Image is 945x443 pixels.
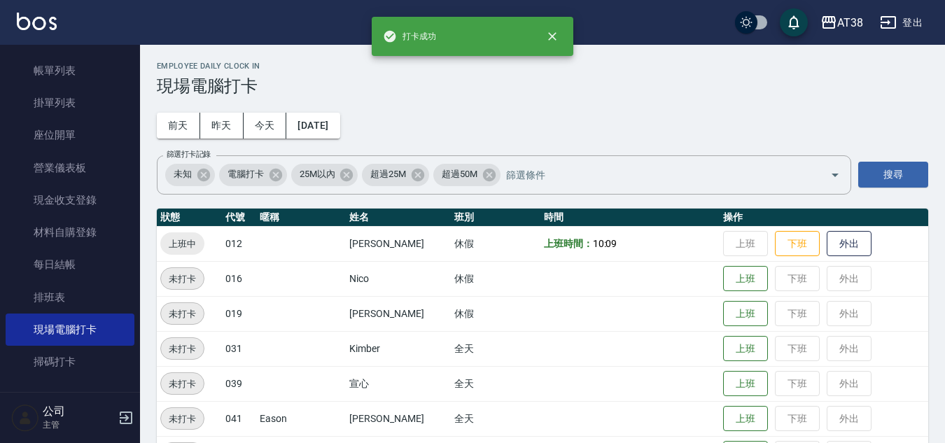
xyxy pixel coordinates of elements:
[161,412,204,426] span: 未打卡
[858,162,928,188] button: 搜尋
[346,401,450,436] td: [PERSON_NAME]
[222,209,256,227] th: 代號
[6,119,134,151] a: 座位開單
[544,238,593,249] b: 上班時間：
[383,29,436,43] span: 打卡成功
[451,226,540,261] td: 休假
[815,8,869,37] button: AT38
[346,331,450,366] td: Kimber
[723,371,768,397] button: 上班
[161,342,204,356] span: 未打卡
[219,167,272,181] span: 電腦打卡
[244,113,287,139] button: 今天
[222,366,256,401] td: 039
[6,314,134,346] a: 現場電腦打卡
[723,301,768,327] button: 上班
[874,10,928,36] button: 登出
[222,401,256,436] td: 041
[6,384,134,420] button: 預約管理
[723,336,768,362] button: 上班
[6,152,134,184] a: 營業儀表板
[222,331,256,366] td: 031
[43,405,114,419] h5: 公司
[6,346,134,378] a: 掃碼打卡
[157,76,928,96] h3: 現場電腦打卡
[451,331,540,366] td: 全天
[780,8,808,36] button: save
[451,296,540,331] td: 休假
[362,167,414,181] span: 超過25M
[6,281,134,314] a: 排班表
[433,167,486,181] span: 超過50M
[43,419,114,431] p: 主管
[6,55,134,87] a: 帳單列表
[6,87,134,119] a: 掛單列表
[451,366,540,401] td: 全天
[219,164,287,186] div: 電腦打卡
[6,216,134,248] a: 材料自購登錄
[593,238,617,249] span: 10:09
[723,266,768,292] button: 上班
[824,164,846,186] button: Open
[165,164,215,186] div: 未知
[256,401,346,436] td: Eason
[161,307,204,321] span: 未打卡
[222,261,256,296] td: 016
[286,113,339,139] button: [DATE]
[537,21,568,52] button: close
[720,209,928,227] th: 操作
[167,149,211,160] label: 篩選打卡記錄
[200,113,244,139] button: 昨天
[161,272,204,286] span: 未打卡
[433,164,500,186] div: 超過50M
[6,184,134,216] a: 現金收支登錄
[161,377,204,391] span: 未打卡
[346,296,450,331] td: [PERSON_NAME]
[346,261,450,296] td: Nico
[827,231,871,257] button: 外出
[503,162,806,187] input: 篩選條件
[11,404,39,432] img: Person
[160,237,204,251] span: 上班中
[540,209,720,227] th: 時間
[346,209,450,227] th: 姓名
[6,248,134,281] a: 每日結帳
[775,231,820,257] button: 下班
[346,226,450,261] td: [PERSON_NAME]
[222,296,256,331] td: 019
[451,261,540,296] td: 休假
[222,226,256,261] td: 012
[837,14,863,31] div: AT38
[451,209,540,227] th: 班別
[157,209,222,227] th: 狀態
[256,209,346,227] th: 暱稱
[157,62,928,71] h2: Employee Daily Clock In
[291,164,358,186] div: 25M以內
[291,167,344,181] span: 25M以內
[157,113,200,139] button: 前天
[165,167,200,181] span: 未知
[362,164,429,186] div: 超過25M
[346,366,450,401] td: 宣心
[723,406,768,432] button: 上班
[17,13,57,30] img: Logo
[451,401,540,436] td: 全天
